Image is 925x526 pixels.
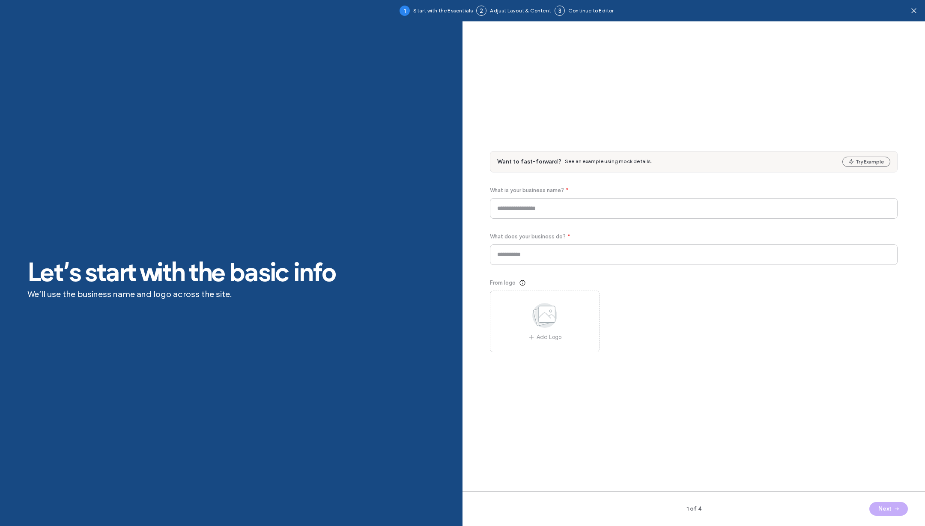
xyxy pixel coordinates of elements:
[27,288,435,300] span: We’ll use the business name and logo across the site.
[555,6,565,16] div: 3
[490,232,566,241] span: What does your business do?
[476,6,486,16] div: 2
[537,333,562,342] span: Add Logo
[19,6,37,14] span: Help
[568,7,614,15] span: Continue to Editor
[27,259,435,285] span: Let’s start with the basic info
[630,505,758,513] span: 1 of 4
[413,7,473,15] span: Start with the Essentials
[400,6,410,16] div: 1
[497,158,561,166] span: Want to fast-forward?
[490,186,564,195] span: What is your business name?
[565,158,652,164] span: See an example using mock details.
[842,157,890,167] button: Try Example
[490,279,516,287] span: From logo
[490,7,551,15] span: Adjust Layout & Content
